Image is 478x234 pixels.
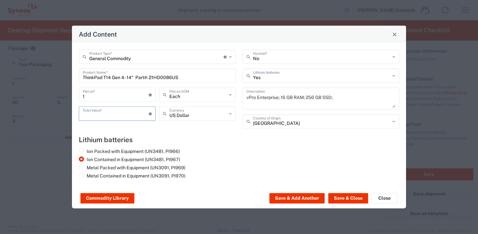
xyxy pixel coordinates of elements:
label: Ion Packed with Equipment (UN3481, PI966) [79,148,180,154]
h4: Add Content [79,29,117,39]
label: Ion Contained in Equipment (UN3481, PI967) [79,157,180,162]
label: Metal Contained in Equipment (UN3091, PI970) [79,173,185,179]
button: Close [390,30,399,39]
button: Close [371,193,398,204]
h4: Lithium batteries [79,136,399,144]
button: Commodity Library [80,193,134,204]
label: Metal Packed with Equipment (UN3091, PI969) [79,165,185,171]
button: Save & Close [328,193,368,204]
button: Save & Add Another [269,193,325,204]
